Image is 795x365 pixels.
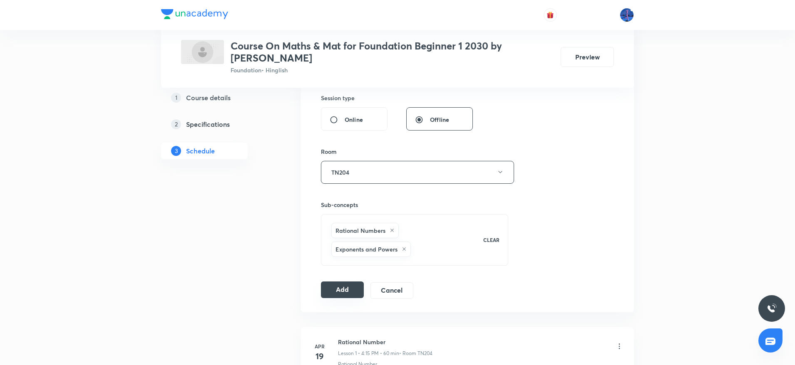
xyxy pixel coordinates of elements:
h6: Sub-concepts [321,200,508,209]
img: Company Logo [161,9,228,19]
img: D4AB16EA-1E8B-41FB-8687-B00A45F5589B_plus.png [181,40,224,64]
p: 1 [171,93,181,103]
h5: Schedule [186,146,215,156]
span: Offline [430,115,449,124]
h3: Course On Maths & Mat for Foundation Beginner 1 2030 by [PERSON_NAME] [231,40,554,64]
p: Foundation • Hinglish [231,66,554,74]
p: • Room TN204 [399,350,432,357]
p: 2 [171,119,181,129]
p: 3 [171,146,181,156]
button: Cancel [370,282,413,299]
h6: Session type [321,94,355,102]
h5: Specifications [186,119,230,129]
a: Company Logo [161,9,228,21]
p: CLEAR [483,236,499,244]
span: Online [345,115,363,124]
h6: Room [321,147,337,156]
h6: Rational Number [338,338,432,346]
h6: Apr [311,343,328,350]
h5: Course details [186,93,231,103]
img: avatar [547,11,554,19]
a: 1Course details [161,89,274,106]
button: TN204 [321,161,514,184]
p: Lesson 1 • 4:15 PM • 60 min [338,350,399,357]
h6: Rational Numbers [335,226,385,235]
button: Preview [561,47,614,67]
img: ttu [767,303,777,313]
button: avatar [544,8,557,22]
button: Add [321,281,364,298]
h4: 19 [311,350,328,363]
a: 2Specifications [161,116,274,133]
h6: Exponents and Powers [335,245,397,254]
img: Mahesh Bhat [620,8,634,22]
